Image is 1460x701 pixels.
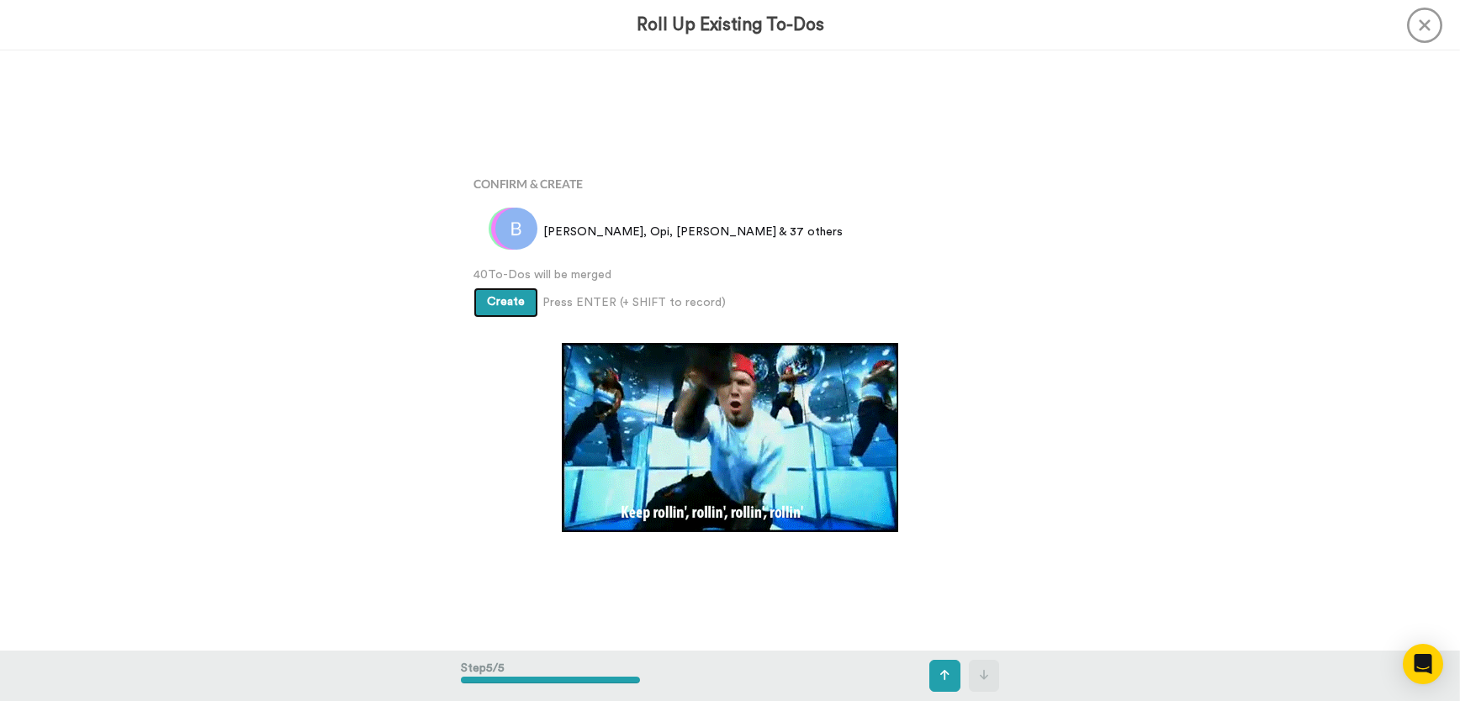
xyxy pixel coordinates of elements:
[637,15,824,34] h3: Roll Up Existing To-Dos
[562,343,898,532] img: 6EEDSeh.gif
[461,651,640,700] div: Step 5 / 5
[473,177,987,190] h4: Confirm & Create
[495,208,537,250] img: b.png
[543,224,843,240] span: [PERSON_NAME], Opi, [PERSON_NAME] & 37 others
[473,266,987,283] span: 40 To-Dos will be merged
[487,296,525,308] span: Create
[1403,644,1443,684] div: Open Intercom Messenger
[491,208,533,250] img: o.png
[542,294,726,311] span: Press ENTER (+ SHIFT to record)
[489,208,531,250] img: j.png
[473,287,538,318] button: Create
